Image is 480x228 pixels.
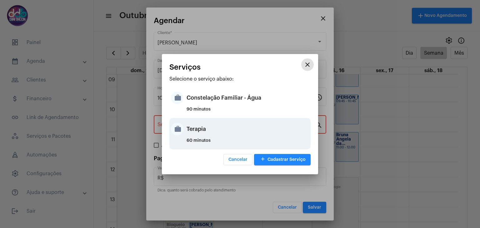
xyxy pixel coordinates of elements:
[169,76,311,82] p: Selecione o serviço abaixo:
[259,157,306,162] span: Cadastrar Serviço
[223,154,252,165] button: Cancelar
[187,120,309,138] div: Terapia
[259,155,267,164] mat-icon: add
[187,138,309,148] div: 60 minutos
[187,88,309,107] div: Constelação Familiar - Água
[169,63,201,71] span: Serviços
[254,154,311,165] button: Cadastrar Serviço
[171,92,183,104] mat-icon: work
[187,107,309,116] div: 90 minutos
[228,157,247,162] span: Cancelar
[171,123,183,135] mat-icon: work
[304,61,311,68] mat-icon: close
